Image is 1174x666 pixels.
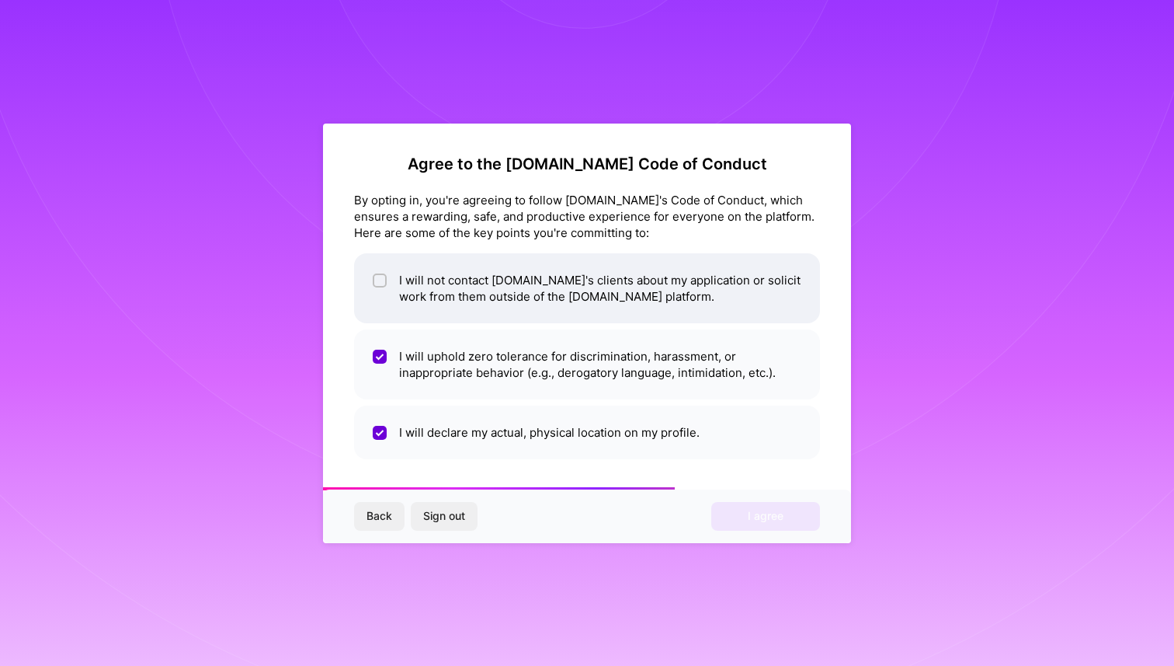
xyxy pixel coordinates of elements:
[354,330,820,399] li: I will uphold zero tolerance for discrimination, harassment, or inappropriate behavior (e.g., der...
[366,508,392,524] span: Back
[411,502,478,530] button: Sign out
[354,502,405,530] button: Back
[354,253,820,323] li: I will not contact [DOMAIN_NAME]'s clients about my application or solicit work from them outside...
[423,508,465,524] span: Sign out
[354,155,820,173] h2: Agree to the [DOMAIN_NAME] Code of Conduct
[354,406,820,459] li: I will declare my actual, physical location on my profile.
[354,192,820,241] div: By opting in, you're agreeing to follow [DOMAIN_NAME]'s Code of Conduct, which ensures a rewardin...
